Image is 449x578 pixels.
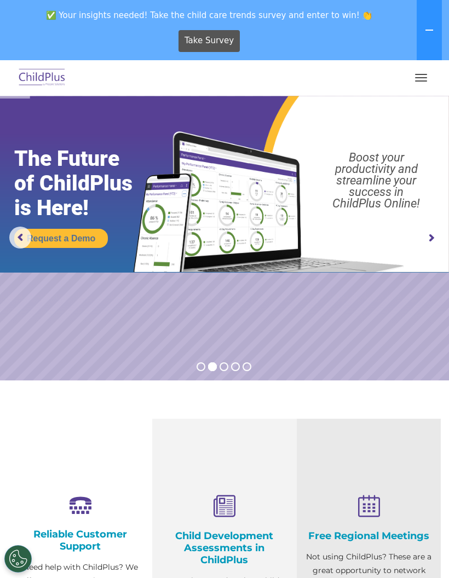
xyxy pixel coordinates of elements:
[14,147,158,221] rs-layer: The Future of ChildPlus is Here!
[310,152,443,209] rs-layer: Boost your productivity and streamline your success in ChildPlus Online!
[4,545,32,573] button: Cookies Settings
[16,65,68,91] img: ChildPlus by Procare Solutions
[179,30,240,52] a: Take Survey
[185,31,234,50] span: Take Survey
[4,4,415,26] span: ✅ Your insights needed! Take the child care trends survey and enter to win! 👏
[160,530,288,566] h4: Child Development Assessments in ChildPlus
[16,528,144,552] h4: Reliable Customer Support
[14,229,108,248] a: Request a Demo
[305,530,433,542] h4: Free Regional Meetings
